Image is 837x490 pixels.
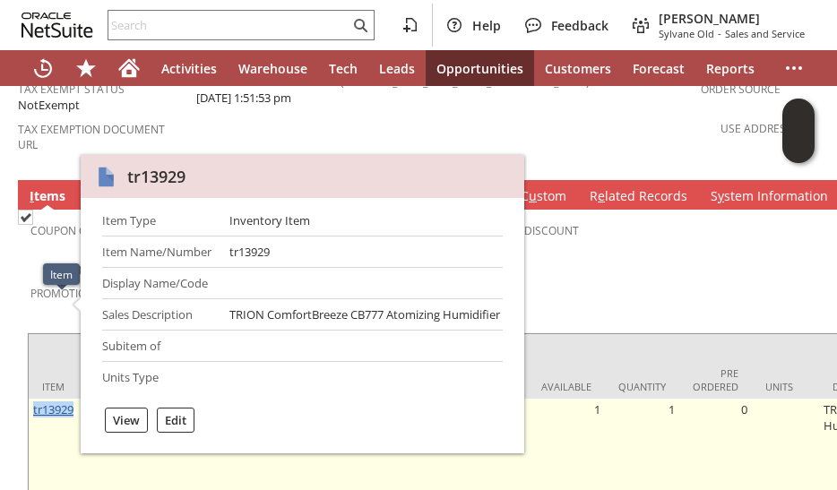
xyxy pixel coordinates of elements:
[113,412,140,428] label: View
[102,212,215,228] div: Item Type
[102,306,215,322] div: Sales Description
[238,60,307,77] span: Warehouse
[426,50,534,86] a: Opportunities
[706,187,833,207] a: System Information
[165,412,186,428] label: Edit
[782,99,815,163] iframe: Click here to launch Oracle Guided Learning Help Panel
[157,408,194,433] div: Edit
[196,90,291,107] span: [DATE] 1:51:53 pm
[18,210,33,225] img: Checked
[379,60,415,77] span: Leads
[349,14,371,36] svg: Search
[633,60,685,77] span: Forecast
[436,60,523,77] span: Opportunities
[622,50,695,86] a: Forecast
[108,14,349,36] input: Search
[102,369,215,385] div: Units Type
[50,267,73,281] div: Item
[151,50,228,86] a: Activities
[228,50,318,86] a: Warehouse
[718,27,721,40] span: -
[229,306,500,322] div: TRION ComfortBreeze CB777 Atomizing Humidifier
[50,262,194,278] a: Enable Item Line Shipping
[102,244,215,260] div: Item Name/Number
[541,380,591,393] div: Available
[105,408,148,433] div: View
[30,223,108,238] a: Coupon Code
[102,338,215,354] div: Subitem of
[108,50,151,86] a: Home
[721,121,807,136] a: Use Address V2
[598,187,605,204] span: e
[18,122,165,152] a: Tax Exemption Document URL
[30,187,34,204] span: I
[229,212,310,228] div: Inventory Item
[659,27,714,40] span: Sylvane Old
[22,13,93,38] svg: logo
[329,60,358,77] span: Tech
[102,275,215,291] div: Display Name/Code
[701,82,781,97] a: Order Source
[695,50,765,86] a: Reports
[32,57,54,79] svg: Recent Records
[25,187,70,207] a: Items
[659,10,805,27] span: [PERSON_NAME]
[718,187,724,204] span: y
[229,244,270,260] div: tr13929
[18,97,80,114] span: NotExempt
[725,27,805,40] span: Sales and Service
[161,60,217,77] span: Activities
[127,166,186,187] div: tr13929
[22,50,65,86] a: Recent Records
[706,60,755,77] span: Reports
[18,82,125,97] a: Tax Exempt Status
[30,286,94,301] a: Promotion
[551,17,608,34] span: Feedback
[318,50,368,86] a: Tech
[782,132,815,164] span: Oracle Guided Learning Widget. To move around, please hold and drag
[42,380,82,393] div: Item
[516,187,571,207] a: Custom
[693,366,738,393] div: Pre Ordered
[33,401,73,417] a: tr13929
[118,57,140,79] svg: Home
[585,187,692,207] a: Related Records
[618,380,666,393] div: Quantity
[545,60,611,77] span: Customers
[772,50,815,86] div: More menus
[65,50,108,86] div: Shortcuts
[75,57,97,79] svg: Shortcuts
[368,50,426,86] a: Leads
[534,50,622,86] a: Customers
[529,187,537,204] span: u
[472,17,501,34] span: Help
[765,380,806,393] div: Units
